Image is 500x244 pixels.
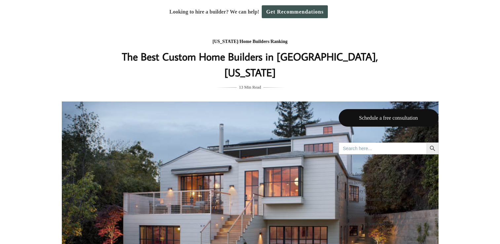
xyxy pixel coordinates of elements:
a: Get Recommendations [262,5,328,18]
a: Ranking [271,39,288,44]
a: Home Builders [240,39,269,44]
h1: The Best Custom Home Builders in [GEOGRAPHIC_DATA], [US_STATE] [118,49,382,80]
div: / / [118,38,382,46]
span: 13 Min Read [239,84,261,91]
a: [US_STATE] [212,39,238,44]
